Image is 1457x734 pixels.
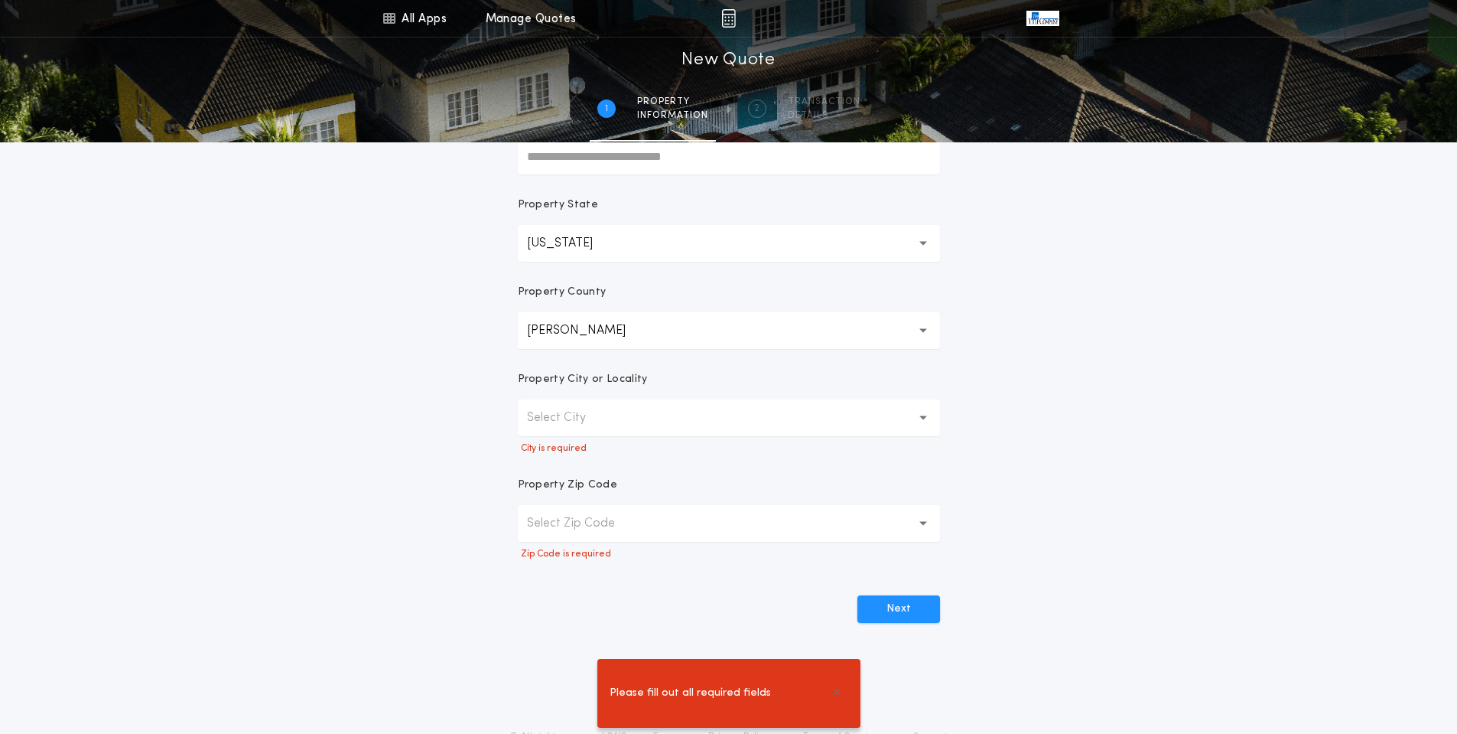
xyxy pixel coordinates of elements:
[681,48,775,73] h1: New Quote
[637,109,708,122] span: information
[788,109,860,122] span: details
[518,225,940,262] button: [US_STATE]
[1026,11,1059,26] img: vs-icon
[518,548,940,560] p: Zip Code is required
[527,409,610,427] p: Select City
[518,478,617,493] p: Property Zip Code
[610,685,771,702] span: Please fill out all required fields
[518,312,940,349] button: [PERSON_NAME]
[721,9,736,28] img: img
[518,372,648,387] p: Property City or Locality
[527,321,650,340] p: [PERSON_NAME]
[637,96,708,108] span: Property
[857,595,940,623] button: Next
[754,103,759,115] h2: 2
[527,514,639,533] p: Select Zip Code
[527,234,617,253] p: [US_STATE]
[518,505,940,542] button: Select Zip Code
[518,400,940,436] button: Select City
[518,442,940,455] p: City is required
[518,285,607,300] p: Property County
[518,197,598,213] p: Property State
[788,96,860,108] span: Transaction
[605,103,608,115] h2: 1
